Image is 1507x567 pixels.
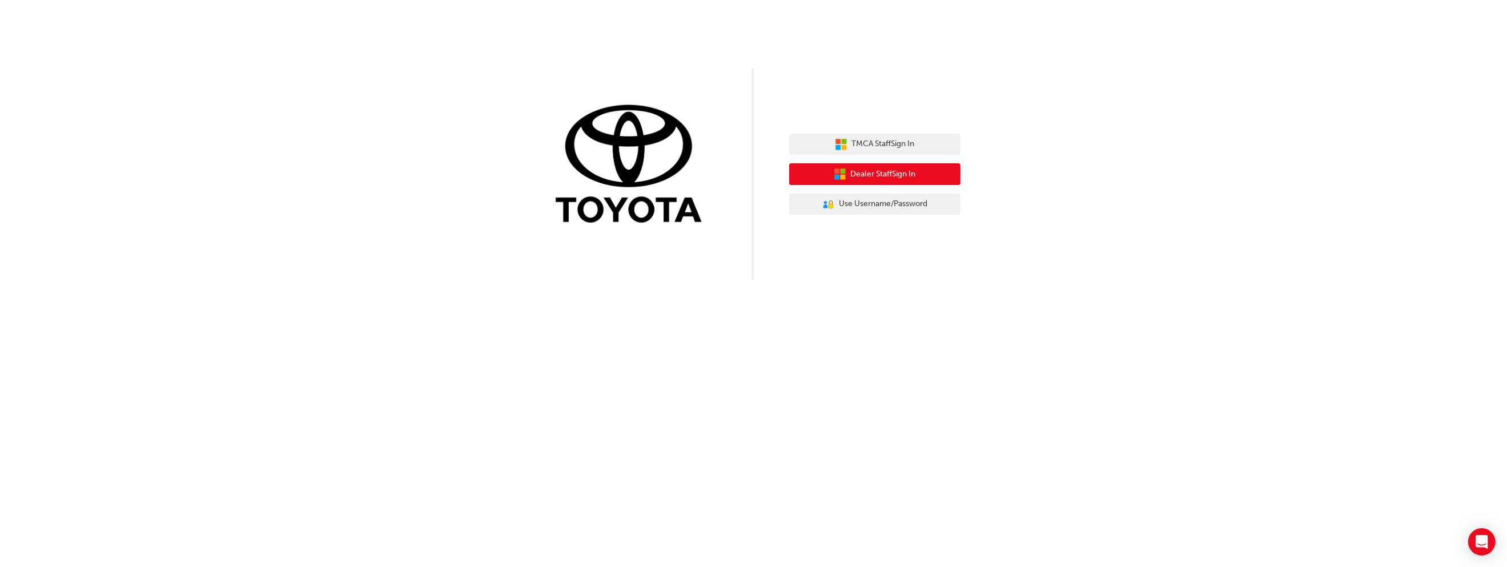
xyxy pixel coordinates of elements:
span: TMCA Staff Sign In [852,138,915,151]
span: Use Username/Password [839,198,927,211]
div: Open Intercom Messenger [1468,528,1496,556]
span: Dealer Staff Sign In [851,168,916,181]
button: TMCA StaffSign In [789,134,961,155]
img: Trak [547,102,718,228]
button: Use Username/Password [789,194,961,215]
button: Dealer StaffSign In [789,163,961,185]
